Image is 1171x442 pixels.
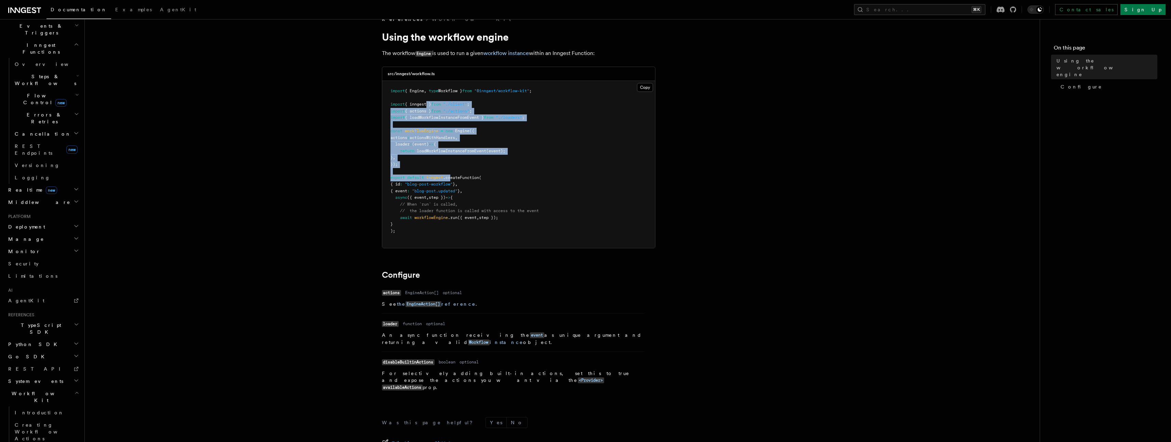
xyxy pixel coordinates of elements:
dd: function [403,321,422,327]
span: Security [8,261,39,266]
span: new [445,128,453,133]
span: Events & Triggers [5,23,75,36]
dd: optional [426,321,445,327]
span: new [66,146,78,154]
span: "./actions" [443,109,469,113]
span: Documentation [51,7,107,12]
span: actions [390,135,407,140]
a: workflow instance [483,50,529,56]
span: import [390,115,405,120]
span: Using the workflow engine [1056,57,1157,78]
span: { [434,142,436,147]
span: actionsWithHandlers [410,135,455,140]
span: REST Endpoints [15,143,52,156]
span: => [429,142,434,147]
code: loader [382,321,399,327]
span: ; [467,102,469,107]
span: , [477,215,479,220]
span: (event) [412,142,429,147]
a: <Provider> [578,377,604,383]
span: default [407,175,424,180]
span: AgentKit [8,298,44,303]
span: from [431,102,441,107]
a: Logging [12,171,80,184]
code: disableBuiltinActions [382,359,435,365]
span: } [453,182,455,187]
button: Go SDK [5,350,80,363]
button: Cancellation [12,128,80,140]
span: } [457,189,460,193]
span: Monitor [5,248,40,255]
span: from [431,109,441,113]
span: AI [5,288,13,293]
span: const [390,128,402,133]
span: , [455,135,457,140]
button: Python SDK [5,338,80,350]
a: theEngineAction[]reference [397,301,476,307]
span: inngest [426,175,443,180]
button: Copy [637,83,653,92]
span: ; [522,115,524,120]
span: , [455,182,457,187]
dd: boolean [439,359,455,365]
span: from [462,88,472,93]
a: AgentKit [156,2,200,18]
a: Limitations [5,270,80,282]
button: Middleware [5,196,80,208]
span: Configure [1061,83,1102,90]
span: return [400,149,414,153]
code: Engine [415,51,432,57]
button: Realtimenew [5,184,80,196]
p: See . [382,301,644,308]
span: Go SDK [5,353,49,360]
p: Was this page helpful? [382,419,477,426]
span: System events [5,378,63,385]
button: Search...⌘K [854,4,985,15]
dd: optional [460,359,479,365]
a: Security [5,258,80,270]
span: step }) [429,195,445,200]
p: An async function receiving the as unique argument and returning a valid object. [382,332,644,346]
button: Inngest Functions [5,39,80,58]
a: Documentation [46,2,111,19]
span: Workflow Kit [5,390,75,404]
p: The workflow is used to run a given within an Inngest Function: [382,49,655,58]
button: Yes [486,417,506,428]
a: Configure [1058,81,1157,93]
span: workflowEngine [405,128,438,133]
span: , [424,88,426,93]
a: Using the workflow engine [1054,55,1157,81]
span: import [390,88,405,93]
code: <Provider> [578,377,604,383]
span: = [441,128,443,133]
span: loader [395,142,410,147]
span: : [407,135,410,140]
button: Manage [5,233,80,245]
span: // the loader function is called with access to the event [400,208,539,213]
button: Monitor [5,245,80,258]
span: }); [390,162,398,167]
span: { [450,195,453,200]
span: step }); [479,215,498,220]
span: Engine [455,128,469,133]
dd: optional [443,290,462,295]
span: ({ event [457,215,477,220]
button: No [507,417,527,428]
span: new [46,187,57,194]
span: , [393,155,395,160]
a: Examples [111,2,156,18]
code: Workflow [468,340,490,345]
span: : [400,182,402,187]
span: Limitations [8,273,57,279]
span: Workflow } [438,88,462,93]
span: from [484,115,493,120]
span: Flow Control [12,92,75,106]
span: AgentKit [160,7,196,12]
code: actions [382,290,401,296]
button: Toggle dark mode [1027,5,1044,14]
span: ); [390,229,395,233]
span: new [55,99,67,107]
span: Introduction [15,410,64,415]
span: workflowEngine [414,215,448,220]
span: : [410,142,412,147]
